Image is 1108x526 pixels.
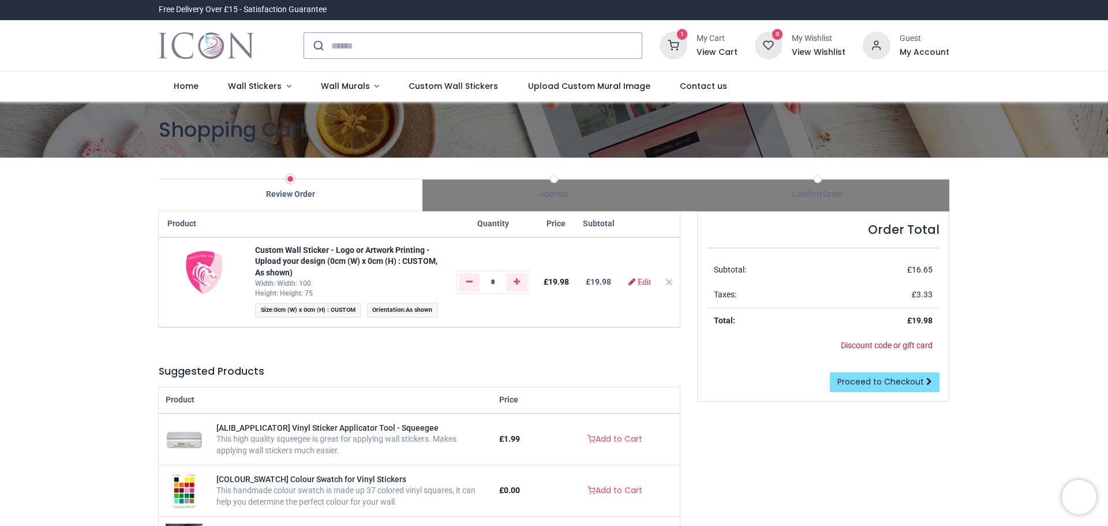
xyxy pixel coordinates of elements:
a: Discount code or gift card [841,341,933,350]
span: Wall Murals [321,80,370,92]
span: £ [499,434,520,443]
a: 1 [660,40,687,50]
span: Width: Width: 100 [255,279,311,288]
b: £ [586,277,611,286]
a: Logo of Icon Wall Stickers [159,29,254,62]
span: £ [912,290,933,299]
strong: Total: [714,316,735,325]
span: Wall Stickers [228,80,282,92]
img: Icon Wall Stickers [159,29,254,62]
span: Proceed to Checkout [837,376,924,387]
div: Confirm Order [686,189,949,200]
span: : [255,303,361,318]
div: This handmade colour swatch is made up 37 colored vinyl squares, it can help you determine the pe... [216,485,485,508]
span: 19.98 [548,277,569,286]
span: 19.98 [590,277,611,286]
span: £ [907,265,933,274]
a: Wall Murals [306,72,394,102]
span: Orientation [372,306,404,314]
span: Size [261,306,272,314]
th: Subtotal [576,211,622,237]
span: 0.00 [504,486,520,495]
a: Proceed to Checkout [830,372,939,392]
span: Edit [638,278,651,286]
img: [COLOUR_SWATCH] Colour Swatch for Vinyl Stickers [171,472,197,509]
sup: 0 [772,29,783,40]
span: Upload Custom Mural Image [528,80,650,92]
span: £ [544,277,569,286]
a: Add one [506,273,527,292]
th: Price [492,387,549,413]
td: Subtotal: [707,258,833,283]
a: View Wishlist [792,47,845,58]
img: [ALIB_APPLICATOR] Vinyl Sticker Applicator Tool - Squeegee [166,421,203,458]
a: Remove from cart [665,277,673,286]
span: Custom Wall Stickers [409,80,498,92]
td: Taxes: [707,282,833,308]
span: : [367,303,438,318]
div: Free Delivery Over £15 - Satisfaction Guarantee [159,4,327,16]
button: Submit [304,33,331,58]
span: 3.33 [916,290,933,299]
span: As shown [406,306,432,314]
a: Remove one [459,273,480,292]
span: 0cm (W) x 0cm (H) : CUSTOM [274,306,355,314]
div: My Wishlist [792,33,845,44]
span: Quantity [477,219,509,228]
img: AAAAAZJREFUAwDbjC9fRtDDGgAAAABJRU5ErkJggg== [167,245,241,300]
a: Add to Cart [580,481,650,501]
h1: Shopping Cart [159,115,949,144]
a: Custom Wall Sticker - Logo or Artwork Printing - Upload your design (0cm (W) x 0cm (H) : CUSTOM, ... [255,245,437,277]
a: [COLOUR_SWATCH] Colour Swatch for Vinyl Stickers [216,475,406,484]
span: 16.65 [912,265,933,274]
a: [COLOUR_SWATCH] Colour Swatch for Vinyl Stickers [171,486,197,495]
iframe: Brevo live chat [1062,480,1096,514]
th: Price [537,211,576,237]
a: Edit [628,278,651,286]
a: Wall Stickers [213,72,306,102]
strong: £ [907,316,933,325]
span: £ [499,486,520,495]
span: Home [174,80,199,92]
div: Address [422,189,686,200]
a: Add to Cart [580,430,650,449]
a: [ALIB_APPLICATOR] Vinyl Sticker Applicator Tool - Squeegee [166,434,203,443]
a: My Account [900,47,949,58]
th: Product [159,211,248,237]
span: 19.98 [912,316,933,325]
a: [ALIB_APPLICATOR] Vinyl Sticker Applicator Tool - Squeegee [216,423,439,432]
iframe: Customer reviews powered by Trustpilot [707,4,949,16]
h4: Order Total [707,221,939,238]
sup: 1 [677,29,688,40]
th: Product [159,387,492,413]
span: Contact us [680,80,727,92]
div: My Cart [697,33,738,44]
a: 0 [755,40,783,50]
h5: Suggested Products [159,364,680,379]
div: Review Order [159,189,422,200]
span: 1.99 [504,434,520,443]
div: This high quality squeegee is great for applying wall stickers. Makes applying wall stickers much... [216,434,485,456]
div: Guest [900,33,949,44]
a: View Cart [697,47,738,58]
span: Height: Height: 75 [255,289,313,297]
